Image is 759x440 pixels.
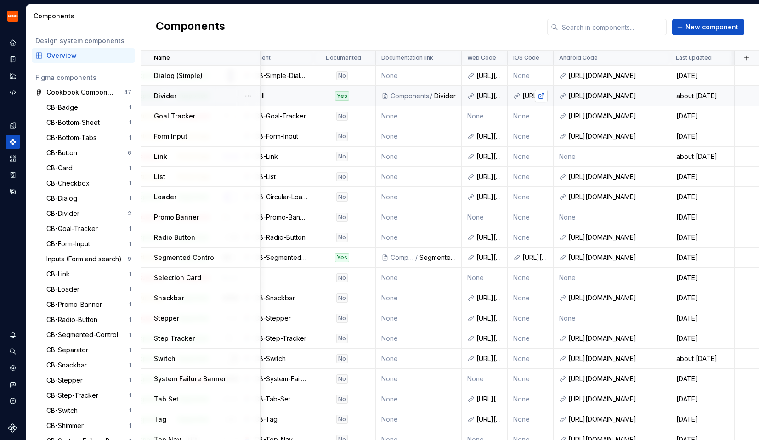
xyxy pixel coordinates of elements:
div: [URL][DOMAIN_NAME] [568,415,664,424]
a: Cookbook Components47 [32,85,135,100]
div: [DATE] [671,132,734,141]
button: Notifications [6,327,20,342]
a: Inputs (Form and search)9 [43,252,135,266]
div: 1 [129,104,131,111]
td: None [508,308,554,328]
p: Segmented Control [154,253,216,262]
td: None [508,409,554,429]
div: CB-Separator [46,345,92,355]
p: Tab Set [154,395,179,404]
div: [URL][DOMAIN_NAME] [522,91,548,101]
div: CB-Button [46,148,81,158]
td: None [508,369,554,389]
p: Selection Card [154,273,201,282]
div: Design system components [35,36,131,45]
p: Android Code [559,54,598,62]
div: CB-Form-Input [255,132,307,141]
div: CB-Form-Input [46,239,94,248]
div: [URL][DOMAIN_NAME] [568,395,664,404]
div: [URL][DOMAIN_NAME] [476,415,502,424]
div: [URL][DOMAIN_NAME] [476,172,502,181]
div: [URL][DOMAIN_NAME] [568,91,664,101]
div: No [336,293,348,303]
a: Documentation [6,52,20,67]
div: No [336,334,348,343]
td: None [376,167,462,187]
div: [DATE] [671,233,734,242]
td: None [376,207,462,227]
td: None [376,409,462,429]
div: 1 [129,195,131,202]
input: Search in components... [558,19,667,35]
div: CB-List [255,172,307,181]
td: None [508,227,554,248]
div: [URL][DOMAIN_NAME] [476,314,502,323]
a: CB-Goal-Tracker1 [43,221,135,236]
div: / [414,253,419,262]
div: Data sources [6,184,20,199]
div: [DATE] [671,314,734,323]
div: [URL][DOMAIN_NAME] [568,71,664,80]
div: CB-Simple-Dialog [255,71,307,80]
div: Design tokens [6,118,20,133]
div: [URL][DOMAIN_NAME] [568,354,664,363]
a: CB-Bottom-Tabs1 [43,130,135,145]
div: Components [391,91,429,101]
a: Overview [32,48,135,63]
div: CB-Dialog [46,194,81,203]
p: Dialog (Simple) [154,71,203,80]
div: 2 [128,210,131,217]
p: Radio Button [154,233,195,242]
div: [DATE] [671,293,734,303]
div: 1 [129,422,131,429]
div: CB-Shimmer [46,421,87,430]
a: CB-Dialog1 [43,191,135,206]
div: CB-Circular-Loader [255,192,307,202]
div: CB-Tab-Set [255,395,307,404]
p: Form Input [154,132,187,141]
a: CB-Bottom-Sheet1 [43,115,135,130]
a: CB-Promo-Banner1 [43,297,135,312]
div: CB-Snackbar [46,361,91,370]
div: 1 [129,346,131,354]
div: 1 [129,316,131,323]
a: Settings [6,361,20,375]
div: [URL][DOMAIN_NAME] [476,192,502,202]
div: Analytics [6,68,20,83]
div: CB-Radio-Button [46,315,101,324]
div: [URL][DOMAIN_NAME] [476,152,502,161]
a: Home [6,35,20,50]
td: None [376,106,462,126]
p: Web Code [467,54,496,62]
p: Name [154,54,170,62]
div: Inputs (Form and search) [46,254,125,264]
td: None [376,288,462,308]
div: [URL][DOMAIN_NAME] [476,253,502,262]
div: CB-Switch [255,354,307,363]
a: CB-Shimmer1 [43,418,135,433]
td: None [376,147,462,167]
div: [URL][DOMAIN_NAME] [568,334,664,343]
td: None [508,147,554,167]
div: 1 [129,271,131,278]
div: [URL][DOMAIN_NAME] [568,253,664,262]
div: [URL][DOMAIN_NAME] [476,334,502,343]
div: No [336,415,348,424]
img: 4e8d6f31-f5cf-47b4-89aa-e4dec1dc0822.png [7,11,18,22]
td: None [508,126,554,147]
div: CB-Promo-Banner [255,213,307,222]
div: No [336,132,348,141]
div: CB-Link [46,270,74,279]
td: None [376,328,462,349]
div: CB-Snackbar [255,293,307,303]
td: None [376,66,462,86]
div: CB-Bottom-Sheet [46,118,103,127]
td: None [508,187,554,207]
div: Search ⌘K [6,344,20,359]
div: No [336,314,348,323]
a: CB-Snackbar1 [43,358,135,372]
div: CB-Card [46,164,76,173]
p: iOS Code [513,54,539,62]
div: No [336,172,348,181]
